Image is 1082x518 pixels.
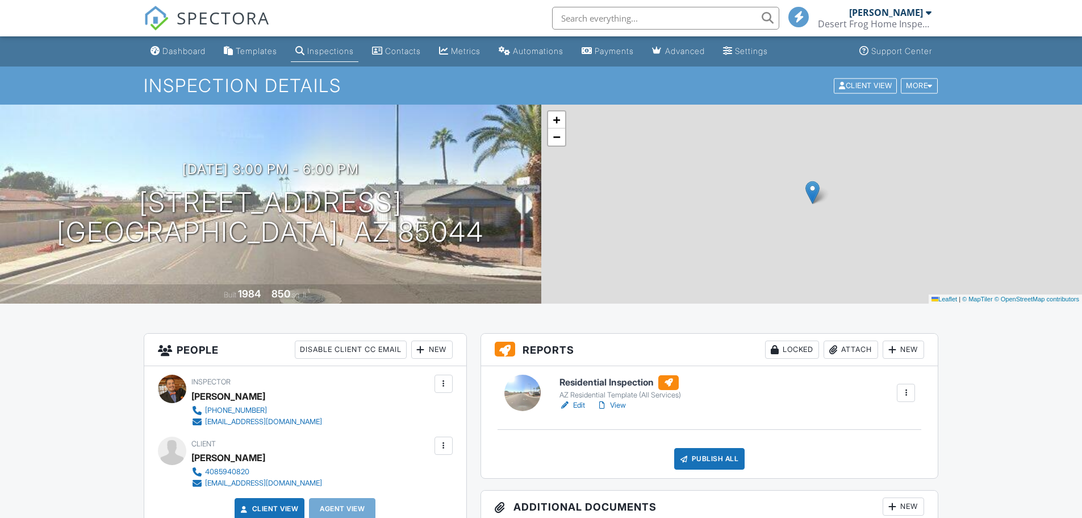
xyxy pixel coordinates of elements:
[931,296,957,302] a: Leaflet
[236,46,277,56] div: Templates
[735,46,768,56] div: Settings
[191,440,216,448] span: Client
[871,46,932,56] div: Support Center
[962,296,993,302] a: © MapTiler
[367,41,425,62] a: Contacts
[191,466,322,478] a: 4085940820
[552,7,779,30] input: Search everything...
[559,391,681,400] div: AZ Residential Template (All Services)
[548,129,565,146] a: Zoom out
[385,46,421,56] div: Contacts
[665,46,705,56] div: Advanced
[818,18,931,30] div: Desert Frog Home Inspections LLC
[239,503,299,515] a: Client View
[995,296,1079,302] a: © OpenStreetMap contributors
[548,111,565,129] a: Zoom in
[177,6,270,30] span: SPECTORA
[674,448,745,470] div: Publish All
[595,46,634,56] div: Payments
[205,417,322,426] div: [EMAIL_ADDRESS][DOMAIN_NAME]
[219,41,282,62] a: Templates
[553,113,560,127] span: +
[481,334,938,366] h3: Reports
[191,388,265,405] div: [PERSON_NAME]
[959,296,960,302] span: |
[559,375,681,400] a: Residential Inspection AZ Residential Template (All Services)
[834,78,897,93] div: Client View
[292,291,308,299] span: sq. ft.
[205,479,322,488] div: [EMAIL_ADDRESS][DOMAIN_NAME]
[191,405,322,416] a: [PHONE_NUMBER]
[824,341,878,359] div: Attach
[57,188,484,248] h1: [STREET_ADDRESS] [GEOGRAPHIC_DATA], AZ 85044
[191,416,322,428] a: [EMAIL_ADDRESS][DOMAIN_NAME]
[765,341,819,359] div: Locked
[224,291,236,299] span: Built
[855,41,937,62] a: Support Center
[144,6,169,31] img: The Best Home Inspection Software - Spectora
[596,400,626,411] a: View
[577,41,638,62] a: Payments
[883,341,924,359] div: New
[883,498,924,516] div: New
[833,81,900,89] a: Client View
[238,288,261,300] div: 1984
[146,41,210,62] a: Dashboard
[559,400,585,411] a: Edit
[162,46,206,56] div: Dashboard
[513,46,563,56] div: Automations
[191,478,322,489] a: [EMAIL_ADDRESS][DOMAIN_NAME]
[182,161,359,177] h3: [DATE] 3:00 pm - 6:00 pm
[451,46,481,56] div: Metrics
[205,467,249,476] div: 4085940820
[805,181,820,204] img: Marker
[191,378,231,386] span: Inspector
[144,15,270,39] a: SPECTORA
[435,41,485,62] a: Metrics
[901,78,938,93] div: More
[411,341,453,359] div: New
[291,41,358,62] a: Inspections
[205,406,267,415] div: [PHONE_NUMBER]
[494,41,568,62] a: Automations (Basic)
[849,7,923,18] div: [PERSON_NAME]
[295,341,407,359] div: Disable Client CC Email
[647,41,709,62] a: Advanced
[191,449,265,466] div: [PERSON_NAME]
[553,130,560,144] span: −
[559,375,681,390] h6: Residential Inspection
[144,76,939,96] h1: Inspection Details
[718,41,772,62] a: Settings
[307,46,354,56] div: Inspections
[271,288,290,300] div: 850
[144,334,466,366] h3: People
